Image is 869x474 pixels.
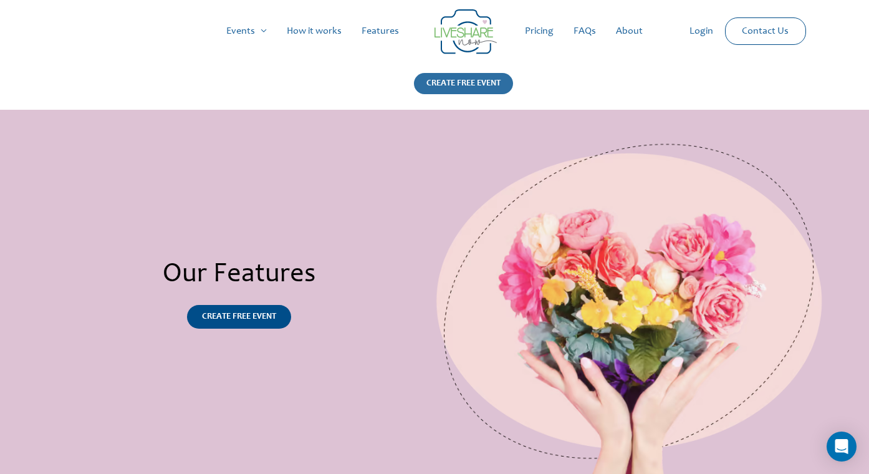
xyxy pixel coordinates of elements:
a: Features [352,11,409,51]
nav: Site Navigation [22,11,847,51]
h2: Our Features [44,258,434,293]
a: Events [216,11,277,51]
a: CREATE FREE EVENT [187,305,291,329]
a: About [606,11,653,51]
a: Pricing [515,11,564,51]
div: CREATE FREE EVENT [414,73,513,94]
a: CREATE FREE EVENT [414,73,513,110]
a: FAQs [564,11,606,51]
span: CREATE FREE EVENT [202,312,276,321]
img: LiveShare logo - Capture & Share Event Memories [434,9,497,54]
a: How it works [277,11,352,51]
a: Login [679,11,723,51]
div: Open Intercom Messenger [827,432,857,462]
a: Contact Us [732,18,799,44]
